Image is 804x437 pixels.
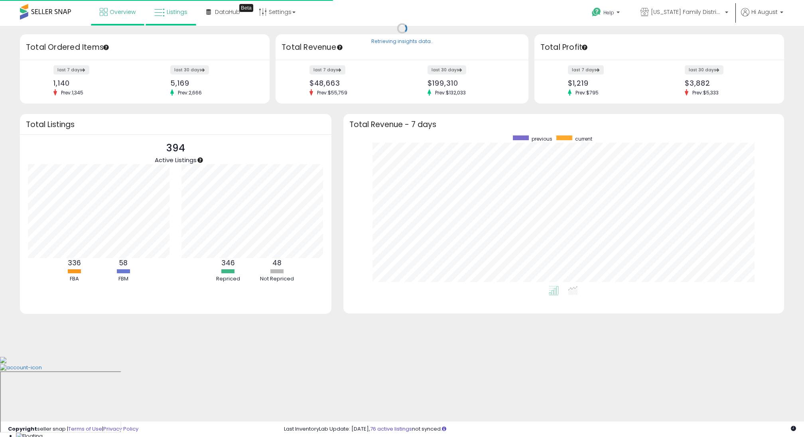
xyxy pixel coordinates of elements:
[581,44,588,51] div: Tooltip anchor
[155,156,197,164] span: Active Listings
[575,135,592,142] span: current
[197,157,204,164] div: Tooltip anchor
[26,42,264,53] h3: Total Ordered Items
[102,44,110,51] div: Tooltip anchor
[53,65,89,74] label: last 7 days
[336,44,343,51] div: Tooltip anchor
[349,121,778,127] h3: Total Revenue - 7 days
[119,258,128,268] b: 58
[204,275,252,283] div: Repriced
[313,89,351,96] span: Prev: $55,759
[170,79,256,87] div: 5,169
[568,65,604,74] label: last 7 days
[53,79,139,87] div: 1,140
[431,89,470,96] span: Prev: $132,033
[174,89,206,96] span: Prev: 2,666
[532,135,552,142] span: previous
[215,8,240,16] span: DataHub
[57,89,87,96] span: Prev: 1,345
[568,79,653,87] div: $1,219
[170,65,209,74] label: last 30 days
[99,275,147,283] div: FBM
[585,1,628,26] a: Help
[68,258,81,268] b: 336
[239,4,253,12] div: Tooltip anchor
[26,121,325,127] h3: Total Listings
[603,9,614,16] span: Help
[282,42,522,53] h3: Total Revenue
[688,89,723,96] span: Prev: $5,333
[428,65,466,74] label: last 30 days
[571,89,603,96] span: Prev: $795
[651,8,723,16] span: [US_STATE] Family Distribution
[741,8,783,26] a: Hi August
[110,8,136,16] span: Overview
[685,79,770,87] div: $3,882
[309,79,396,87] div: $48,663
[50,275,98,283] div: FBA
[309,65,345,74] label: last 7 days
[167,8,187,16] span: Listings
[751,8,778,16] span: Hi August
[428,79,514,87] div: $199,310
[221,258,235,268] b: 346
[155,141,197,156] p: 394
[591,7,601,17] i: Get Help
[272,258,282,268] b: 48
[685,65,723,74] label: last 30 days
[371,38,433,45] div: Retrieving insights data..
[253,275,301,283] div: Not Repriced
[540,42,778,53] h3: Total Profit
